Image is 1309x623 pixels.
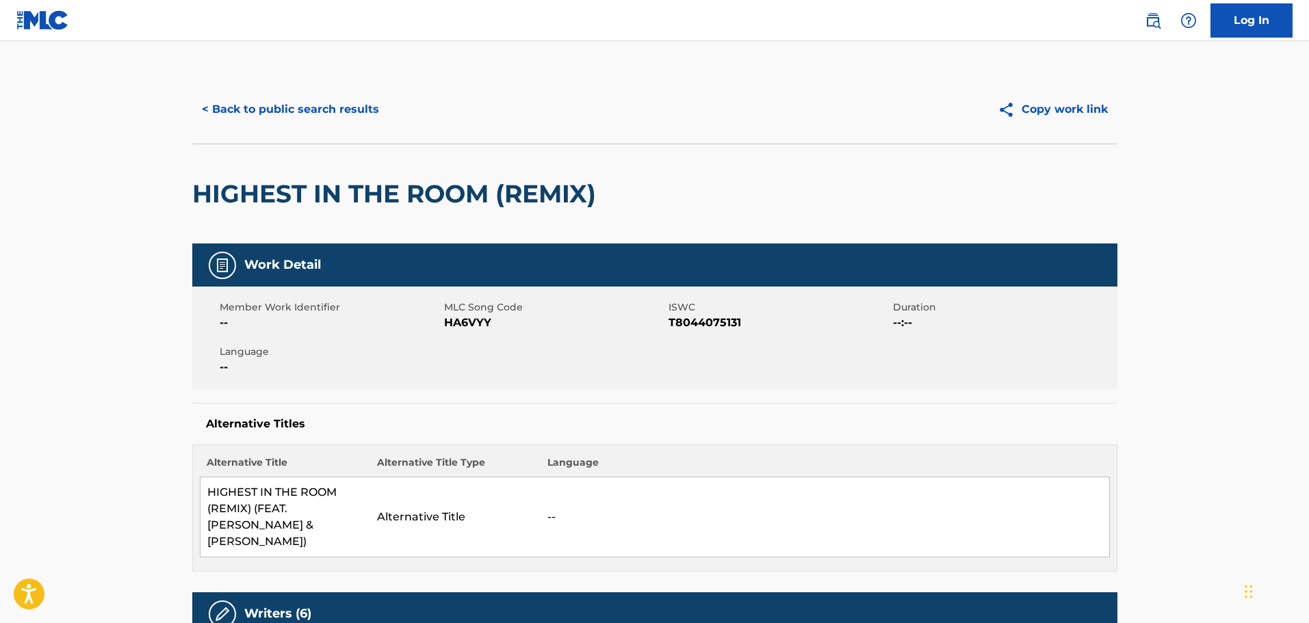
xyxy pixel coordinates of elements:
td: -- [541,477,1109,557]
button: < Back to public search results [192,92,389,127]
img: MLC Logo [16,10,69,30]
th: Alternative Title Type [370,455,541,477]
span: T8044075131 [669,315,890,331]
div: Drag [1245,571,1253,612]
h5: Writers (6) [244,606,311,622]
th: Language [541,455,1109,477]
iframe: Chat Widget [1241,557,1309,623]
img: Writers [214,606,231,622]
span: Duration [893,300,1114,315]
a: Public Search [1139,7,1167,34]
span: Member Work Identifier [220,300,441,315]
span: HA6VYY [444,315,665,331]
img: help [1180,12,1197,29]
span: MLC Song Code [444,300,665,315]
h2: HIGHEST IN THE ROOM (REMIX) [192,178,603,209]
span: ISWC [669,300,890,315]
button: Copy work link [988,92,1117,127]
img: Copy work link [998,101,1022,118]
h5: Alternative Titles [206,417,1104,431]
span: --:-- [893,315,1114,331]
span: Language [220,345,441,359]
a: Log In [1210,3,1293,38]
img: Work Detail [214,257,231,274]
th: Alternative Title [200,455,370,477]
div: Help [1175,7,1202,34]
span: -- [220,359,441,375]
h5: Work Detail [244,257,321,273]
span: -- [220,315,441,331]
td: HIGHEST IN THE ROOM (REMIX) (FEAT. [PERSON_NAME] & [PERSON_NAME]) [200,477,370,557]
img: search [1145,12,1161,29]
td: Alternative Title [370,477,541,557]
